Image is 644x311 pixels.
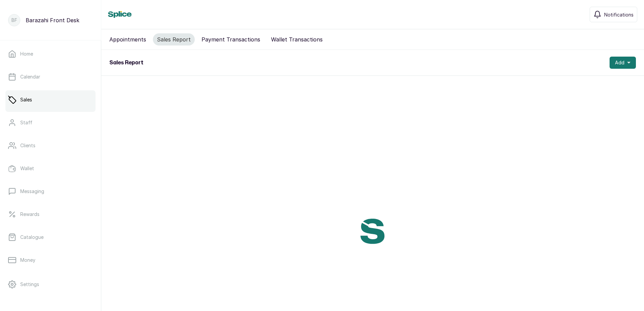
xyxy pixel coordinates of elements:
a: Clients [5,136,96,155]
a: Wallet [5,159,96,178]
a: Catalogue [5,228,96,247]
a: Money [5,251,96,270]
button: Payment Transactions [197,33,264,45]
p: Sales [20,96,32,103]
a: Home [5,44,96,63]
a: Calendar [5,67,96,86]
p: BF [11,17,17,24]
button: Add [610,57,636,69]
p: Barazahi Front Desk [26,16,79,24]
h1: Sales Report [109,59,143,67]
p: Clients [20,142,35,149]
button: Sales Report [153,33,195,45]
a: Sales [5,90,96,109]
p: Wallet [20,165,34,172]
button: Wallet Transactions [267,33,327,45]
a: Messaging [5,182,96,201]
a: Rewards [5,205,96,224]
span: Notifications [604,11,634,18]
p: Money [20,257,35,263]
p: Staff [20,119,32,126]
p: Catalogue [20,234,44,241]
p: Settings [20,281,39,288]
p: Home [20,51,33,57]
button: Appointments [105,33,150,45]
p: Rewards [20,211,39,218]
p: Messaging [20,188,44,195]
a: Settings [5,275,96,294]
a: Staff [5,113,96,132]
p: Calendar [20,73,40,80]
span: Add [615,59,624,66]
button: Notifications [590,7,637,22]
